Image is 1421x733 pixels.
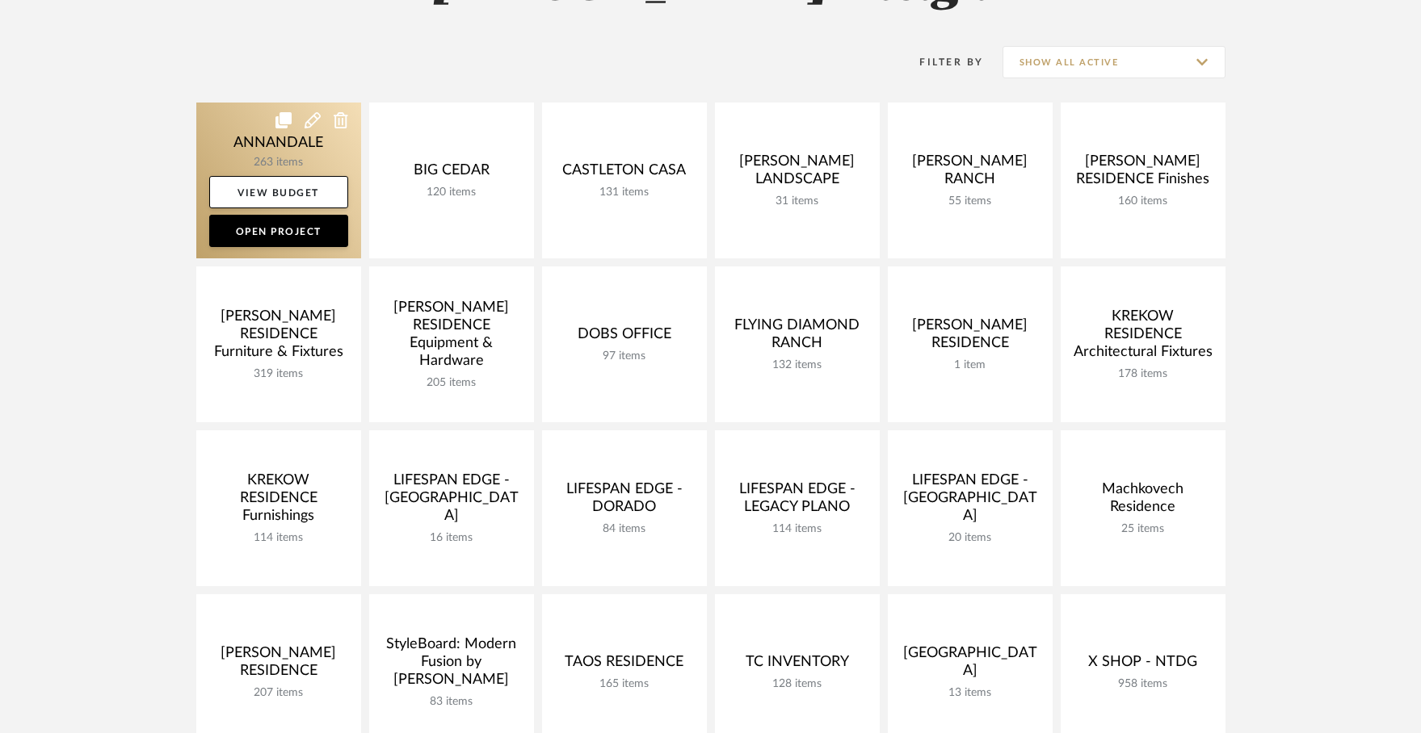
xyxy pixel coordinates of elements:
div: 205 items [382,376,521,390]
div: [PERSON_NAME] RANCH [901,153,1040,195]
div: 84 items [555,522,694,536]
div: KREKOW RESIDENCE Architectural Fixtures [1074,308,1213,367]
div: StyleBoard: Modern Fusion by [PERSON_NAME] [382,635,521,695]
div: FLYING DIAMOND RANCH [728,316,867,358]
div: X SHOP - NTDG [1074,653,1213,677]
div: 114 items [209,531,348,545]
div: 160 items [1074,195,1213,208]
div: Machkovech Residence [1074,480,1213,522]
div: DOBS OFFICE [555,325,694,350]
div: 165 items [555,677,694,691]
div: [PERSON_NAME] RESIDENCE Furniture & Fixtures [209,308,348,367]
div: BIG CEDAR [382,161,521,186]
div: 319 items [209,367,348,381]
div: [PERSON_NAME] LANDSCAPE [728,153,867,195]
a: View Budget [209,176,348,208]
div: 13 items [901,686,1040,700]
div: 131 items [555,186,694,199]
div: LIFESPAN EDGE - LEGACY PLANO [728,480,867,522]
div: 958 items [1074,677,1213,691]
div: Filter By [899,54,984,70]
div: [PERSON_NAME] RESIDENCE Finishes [1074,153,1213,195]
div: TAOS RESIDENCE [555,653,694,677]
div: LIFESPAN EDGE - DORADO [555,480,694,522]
div: 114 items [728,522,867,536]
div: 55 items [901,195,1040,208]
div: 25 items [1074,522,1213,536]
div: [GEOGRAPHIC_DATA] [901,644,1040,686]
div: 83 items [382,695,521,709]
div: [PERSON_NAME] RESIDENCE Equipment & Hardware [382,299,521,376]
div: 1 item [901,358,1040,372]
div: 207 items [209,686,348,700]
div: TC INVENTORY [728,653,867,677]
div: LIFESPAN EDGE - [GEOGRAPHIC_DATA] [901,471,1040,531]
div: 20 items [901,531,1040,545]
a: Open Project [209,215,348,247]
div: 31 items [728,195,867,208]
div: KREKOW RESIDENCE Furnishings [209,471,348,531]
div: 16 items [382,531,521,545]
div: [PERSON_NAME] RESIDENCE [901,316,1040,358]
div: 178 items [1074,367,1213,381]
div: 128 items [728,677,867,691]
div: 97 items [555,350,694,363]
div: LIFESPAN EDGE - [GEOGRAPHIC_DATA] [382,471,521,531]
div: CASTLETON CASA [555,161,694,186]
div: [PERSON_NAME] RESIDENCE [209,644,348,686]
div: 120 items [382,186,521,199]
div: 132 items [728,358,867,372]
